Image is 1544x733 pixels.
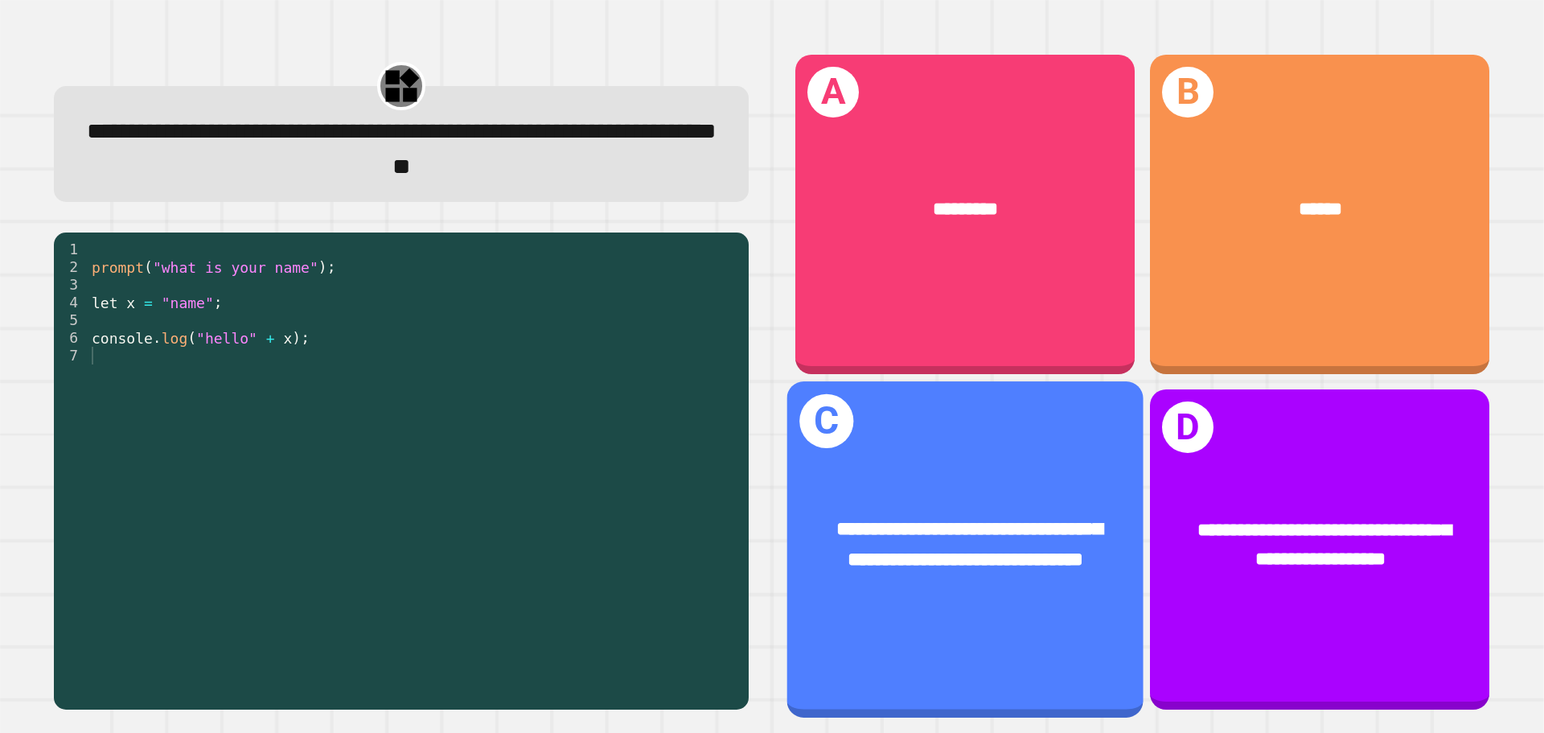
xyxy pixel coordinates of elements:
div: 2 [54,258,88,276]
h1: B [1162,67,1213,118]
div: 4 [54,294,88,311]
div: 3 [54,276,88,294]
div: 6 [54,329,88,347]
h1: D [1162,402,1213,453]
div: 1 [54,241,88,258]
h1: C [799,394,853,448]
div: 5 [54,311,88,329]
h1: A [807,67,859,118]
div: 7 [54,347,88,364]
